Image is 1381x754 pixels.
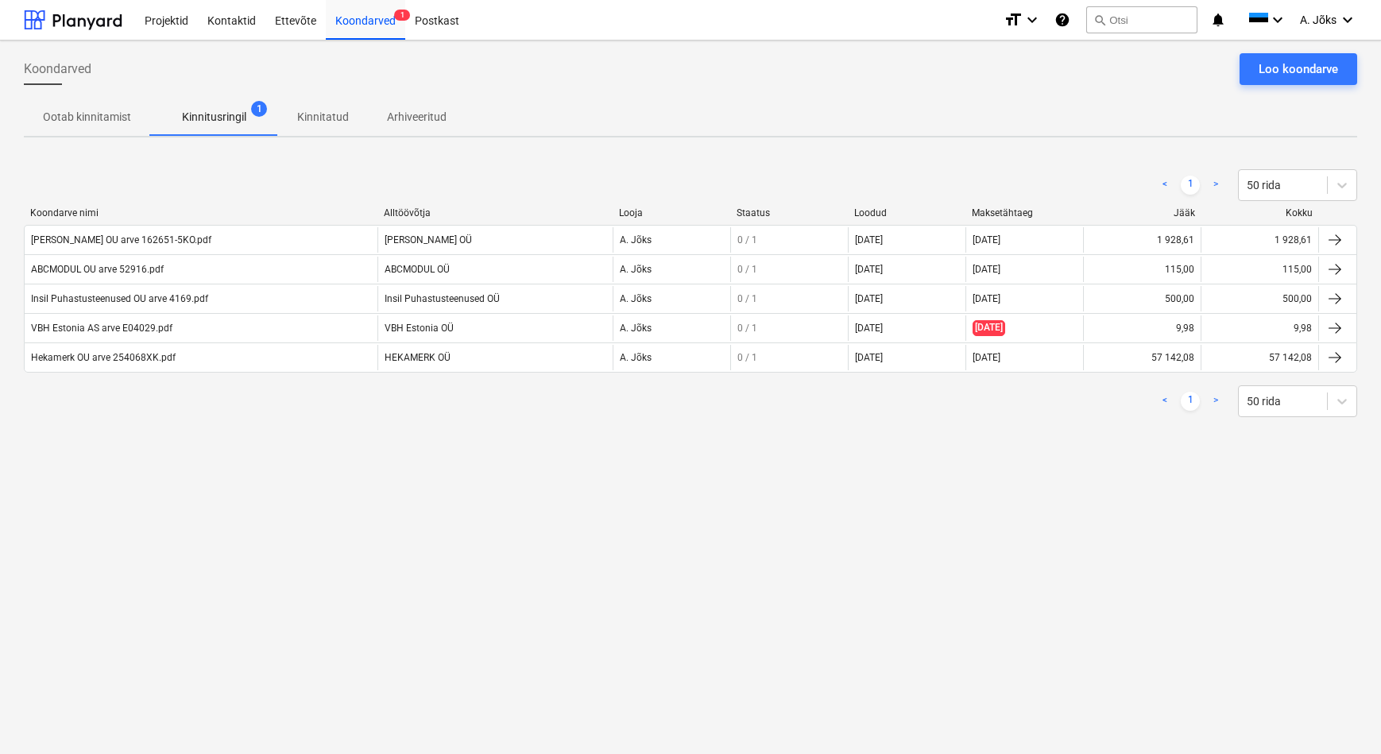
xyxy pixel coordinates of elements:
a: Page 1 is your current page [1181,392,1200,411]
div: [DATE] [855,323,883,334]
div: [DATE] [855,293,883,304]
i: format_size [1004,10,1023,29]
span: 0 / 1 [737,323,757,334]
i: keyboard_arrow_down [1338,10,1357,29]
div: Koondarve nimi [30,207,371,218]
span: 0 / 1 [737,234,757,246]
i: Abikeskus [1054,10,1070,29]
div: A. Jõks [613,315,730,341]
div: 115,00 [1282,264,1312,275]
span: search [1093,14,1106,26]
div: Loodud [854,207,959,218]
div: 500,00 [1282,293,1312,304]
div: A. Jõks [613,286,730,311]
a: Next page [1206,176,1225,195]
div: [DATE] [855,234,883,246]
span: 1 [394,10,410,21]
i: keyboard_arrow_down [1268,10,1287,29]
div: 57 142,08 [1269,352,1312,363]
div: [DATE] [855,352,883,363]
div: [PERSON_NAME] OÜ [377,227,613,253]
p: Ootab kinnitamist [43,109,131,126]
a: Page 1 is your current page [1181,176,1200,195]
span: 1 [251,101,267,117]
div: Maksetähtaeg [972,207,1077,218]
div: VBH Estonia AS arve E04029.pdf [31,323,172,334]
button: Otsi [1086,6,1197,33]
div: [PERSON_NAME] OU arve 162651-5KO.pdf [31,234,211,246]
div: [DATE] [965,286,1083,311]
span: 0 / 1 [737,293,757,304]
div: Alltöövõtja [384,207,606,218]
div: 115,00 [1165,264,1194,275]
div: 500,00 [1165,293,1194,304]
div: HEKAMERK OÜ [377,345,613,370]
p: Arhiveeritud [387,109,447,126]
div: [DATE] [855,264,883,275]
div: [DATE] [965,257,1083,282]
iframe: Chat Widget [1302,678,1381,754]
a: Previous page [1155,392,1174,411]
div: 57 142,08 [1151,352,1194,363]
div: Hekamerk OU arve 254068XK.pdf [31,352,176,363]
p: Kinnitatud [297,109,349,126]
div: Jääk [1090,207,1195,218]
i: keyboard_arrow_down [1023,10,1042,29]
div: Insil Puhastusteenused OÜ [377,286,613,311]
a: Previous page [1155,176,1174,195]
span: Koondarved [24,60,91,79]
div: 9,98 [1176,323,1194,334]
div: ABCMODUL OÜ [377,257,613,282]
div: VBH Estonia OÜ [377,315,613,341]
div: 1 928,61 [1275,234,1312,246]
div: 9,98 [1294,323,1312,334]
span: 0 / 1 [737,352,757,363]
div: Looja [619,207,724,218]
div: [DATE] [965,345,1083,370]
span: A. Jõks [1300,14,1337,26]
i: notifications [1210,10,1226,29]
div: Kokku [1208,207,1313,218]
div: Staatus [737,207,841,218]
p: Kinnitusringil [182,109,246,126]
div: A. Jõks [613,227,730,253]
div: A. Jõks [613,257,730,282]
div: [DATE] [965,227,1083,253]
div: Loo koondarve [1259,59,1338,79]
div: A. Jõks [613,345,730,370]
div: 1 928,61 [1157,234,1194,246]
a: Next page [1206,392,1225,411]
div: Insil Puhastusteenused OU arve 4169.pdf [31,293,208,304]
span: [DATE] [973,320,1005,335]
div: ABCMODUL OU arve 52916.pdf [31,264,164,275]
button: Loo koondarve [1240,53,1357,85]
span: 0 / 1 [737,264,757,275]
